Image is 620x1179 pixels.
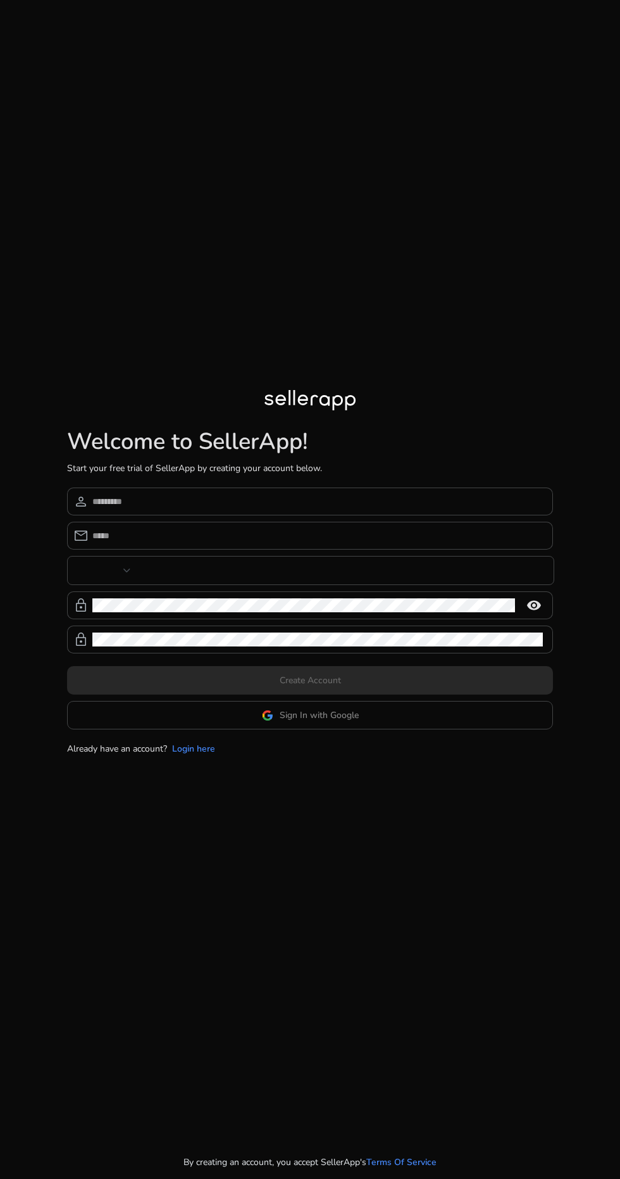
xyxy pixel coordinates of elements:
span: person [73,494,89,509]
a: Terms Of Service [366,1156,437,1169]
span: lock [73,598,89,613]
span: lock [73,632,89,647]
p: Start your free trial of SellerApp by creating your account below. [67,462,553,475]
mat-icon: remove_red_eye [519,598,549,613]
h1: Welcome to SellerApp! [67,428,553,455]
span: email [73,528,89,543]
p: Already have an account? [67,742,167,755]
a: Login here [172,742,215,755]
